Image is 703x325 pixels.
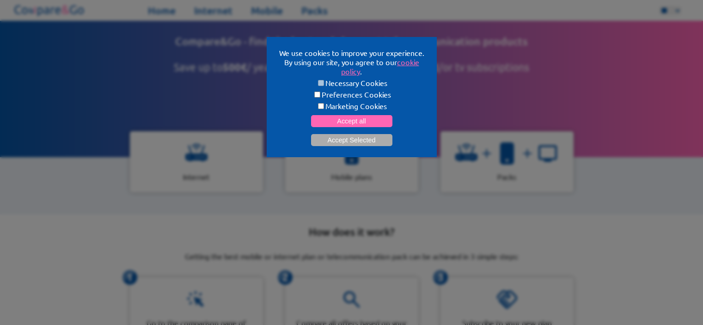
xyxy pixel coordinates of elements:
button: Accept all [311,115,392,127]
input: Marketing Cookies [318,103,324,109]
label: Preferences Cookies [278,90,426,99]
label: Marketing Cookies [278,101,426,110]
input: Preferences Cookies [314,92,320,98]
p: We use cookies to improve your experience. By using our site, you agree to our . [278,48,426,76]
a: cookie policy [341,57,419,76]
input: Necessary Cookies [318,80,324,86]
label: Necessary Cookies [278,78,426,87]
button: Accept Selected [311,134,392,146]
